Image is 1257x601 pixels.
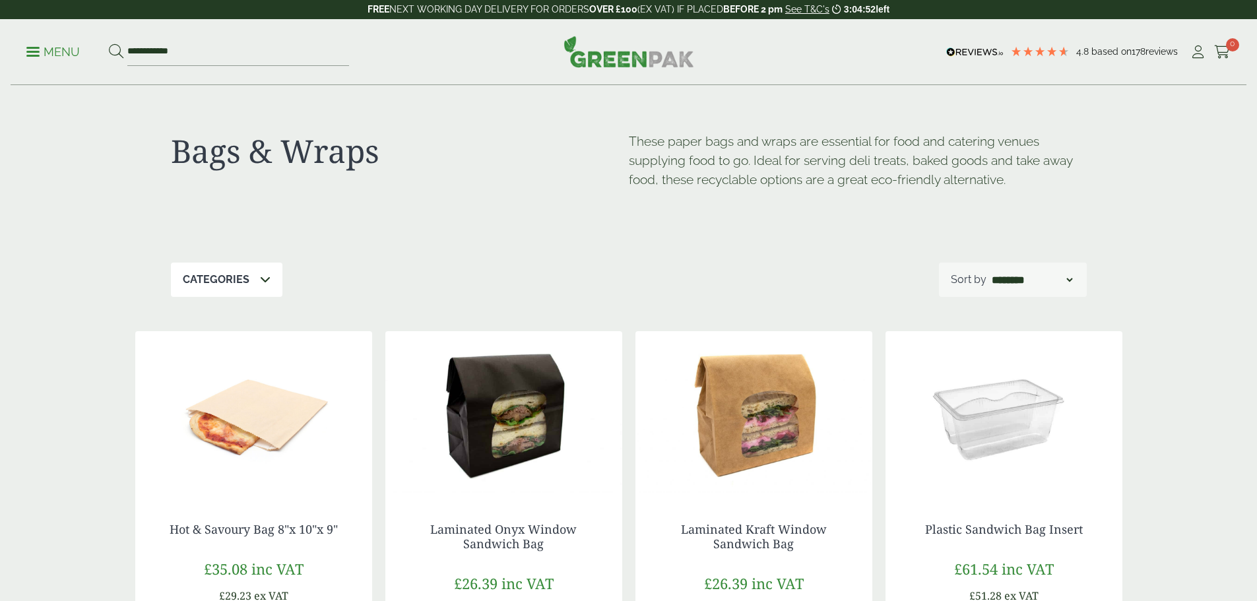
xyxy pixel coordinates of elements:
[171,132,629,170] h1: Bags & Wraps
[951,272,986,288] p: Sort by
[844,4,876,15] span: 3:04:52
[785,4,829,15] a: See T&C's
[1091,46,1132,57] span: Based on
[1010,46,1070,57] div: 4.78 Stars
[925,521,1083,537] a: Plastic Sandwich Bag Insert
[723,4,783,15] strong: BEFORE 2 pm
[385,331,622,496] img: Laminated Black Sandwich Bag
[629,132,1087,189] p: These paper bags and wraps are essential for food and catering venues supplying food to go. Ideal...
[1145,46,1178,57] span: reviews
[204,559,247,579] span: £35.08
[170,521,338,537] a: Hot & Savoury Bag 8"x 10"x 9"
[635,331,872,496] img: Laminated Kraft Sandwich Bag
[564,36,694,67] img: GreenPak Supplies
[183,272,249,288] p: Categories
[752,573,804,593] span: inc VAT
[1226,38,1239,51] span: 0
[1190,46,1206,59] i: My Account
[251,559,304,579] span: inc VAT
[954,559,998,579] span: £61.54
[368,4,389,15] strong: FREE
[886,331,1122,496] img: Plastic Sandwich Bag insert
[704,573,748,593] span: £26.39
[1214,46,1231,59] i: Cart
[946,47,1004,57] img: REVIEWS.io
[1002,559,1054,579] span: inc VAT
[26,44,80,57] a: Menu
[681,521,827,552] a: Laminated Kraft Window Sandwich Bag
[876,4,889,15] span: left
[589,4,637,15] strong: OVER £100
[454,573,498,593] span: £26.39
[135,331,372,496] img: 3330052 Hot N Savoury Brown Bag 8x10x9inch with Pizza
[430,521,577,552] a: Laminated Onyx Window Sandwich Bag
[1076,46,1091,57] span: 4.8
[1132,46,1145,57] span: 178
[501,573,554,593] span: inc VAT
[989,272,1075,288] select: Shop order
[26,44,80,60] p: Menu
[1214,42,1231,62] a: 0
